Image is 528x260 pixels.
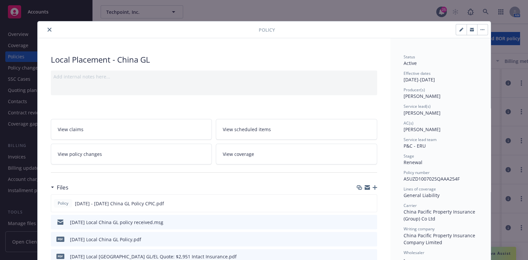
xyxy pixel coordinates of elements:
span: Lines of coverage [404,186,436,192]
span: [PERSON_NAME] [404,110,441,116]
div: Add internal notes here... [53,73,375,80]
span: Renewal [404,159,422,165]
span: Stage [404,153,414,159]
span: pdf [56,237,64,242]
button: preview file [369,236,375,243]
div: [DATE] Local China GL Policy.pdf [70,236,141,243]
button: close [46,26,53,34]
span: [PERSON_NAME] [404,93,441,99]
a: View policy changes [51,144,212,164]
button: preview file [368,200,374,207]
button: preview file [369,253,375,260]
span: P&C - ERU [404,143,426,149]
span: View scheduled items [223,126,271,133]
span: Carrier [404,203,417,208]
span: Effective dates [404,71,431,76]
span: [DATE] - [DATE] China GL Policy CPIC.pdf [75,200,164,207]
span: Policy [56,200,70,206]
h3: Files [57,183,68,192]
span: Wholesaler [404,250,424,255]
button: download file [358,200,363,207]
span: AC(s) [404,120,413,126]
button: download file [358,253,363,260]
span: Producer(s) [404,87,425,93]
div: [DATE] Local China GL policy received.msg [70,219,163,226]
span: View claims [58,126,83,133]
span: ASUZD1007025QAAA254F [404,176,460,182]
div: [DATE] - [DATE] [404,71,478,83]
span: China Pacific Property Insurance (Group) Co Ltd [404,209,477,222]
div: Local Placement - China GL [51,54,377,65]
button: download file [358,236,363,243]
a: View scheduled items [216,119,377,140]
span: Policy number [404,170,430,175]
span: Active [404,60,417,66]
div: [DATE] Local [GEOGRAPHIC_DATA] GL/EL Quote: $2,951 Intact Insurance.pdf [70,253,237,260]
span: View coverage [223,151,254,158]
span: [PERSON_NAME] [404,126,441,132]
span: Status [404,54,415,60]
span: Writing company [404,226,435,232]
a: View claims [51,119,212,140]
a: View coverage [216,144,377,164]
span: pdf [56,254,64,259]
span: View policy changes [58,151,102,158]
button: download file [358,219,363,226]
div: General Liability [404,192,478,199]
span: Policy [259,26,275,33]
button: preview file [369,219,375,226]
span: China Pacific Property Insurance Company Limited [404,232,477,246]
div: Files [51,183,68,192]
span: Service lead(s) [404,103,431,109]
span: Service lead team [404,137,437,142]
